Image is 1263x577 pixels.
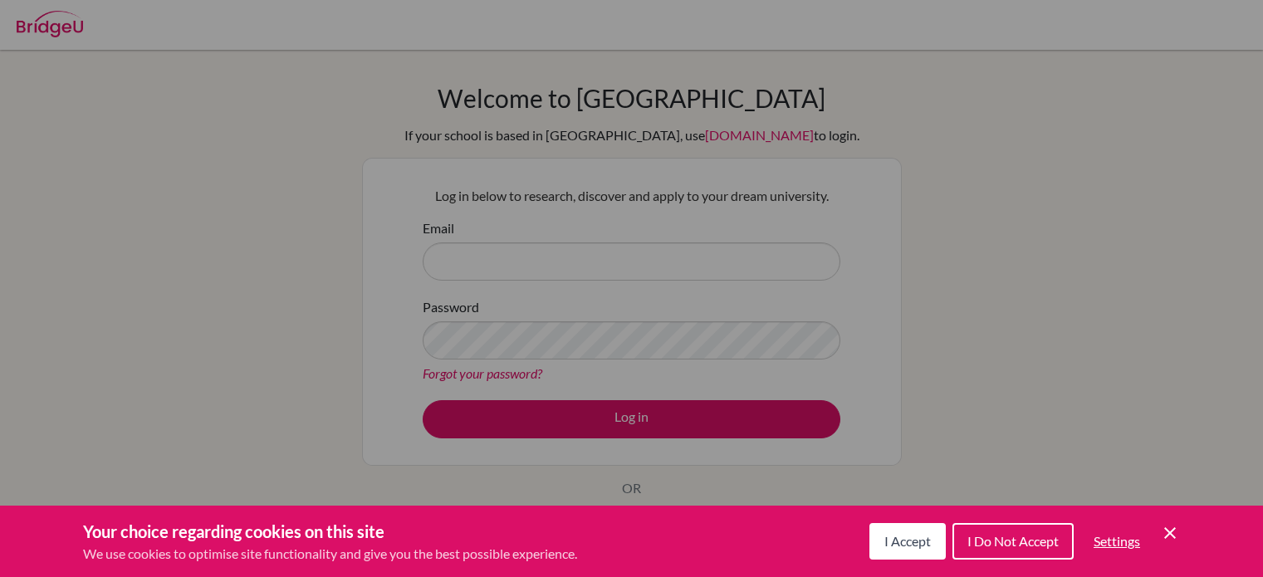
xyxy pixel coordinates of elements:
button: Save and close [1160,523,1180,543]
span: Settings [1094,533,1140,549]
p: We use cookies to optimise site functionality and give you the best possible experience. [83,544,577,564]
button: I Do Not Accept [952,523,1074,560]
span: I Accept [884,533,931,549]
button: Settings [1080,525,1153,558]
h3: Your choice regarding cookies on this site [83,519,577,544]
span: I Do Not Accept [967,533,1059,549]
button: I Accept [869,523,946,560]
